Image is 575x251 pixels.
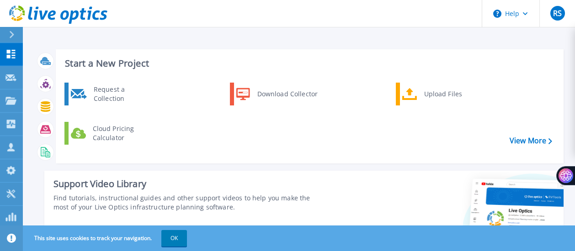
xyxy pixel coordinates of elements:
[396,83,490,105] a: Upload Files
[53,193,323,212] div: Find tutorials, instructional guides and other support videos to help you make the most of your L...
[64,122,158,145] a: Cloud Pricing Calculator
[230,83,324,105] a: Download Collector
[64,83,158,105] a: Request a Collection
[89,85,156,103] div: Request a Collection
[25,230,187,246] span: This site uses cookies to track your navigation.
[510,136,552,145] a: View More
[420,85,487,103] div: Upload Files
[88,124,156,142] div: Cloud Pricing Calculator
[53,178,323,190] div: Support Video Library
[553,10,562,17] span: RS
[253,85,322,103] div: Download Collector
[65,58,552,68] h3: Start a New Project
[161,230,187,246] button: OK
